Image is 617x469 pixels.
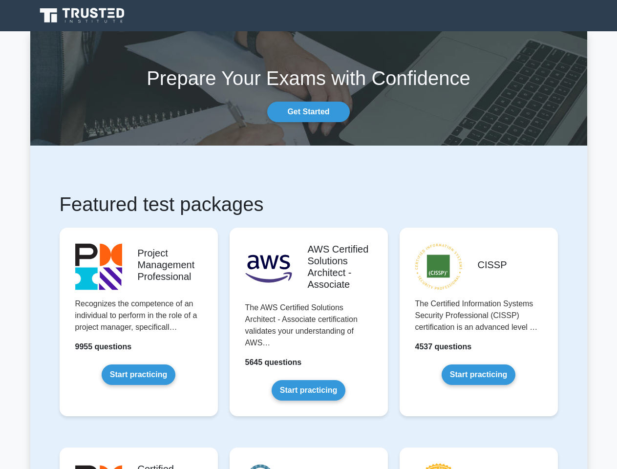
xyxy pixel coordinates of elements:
[272,380,345,401] a: Start practicing
[60,192,558,216] h1: Featured test packages
[442,364,515,385] a: Start practicing
[102,364,175,385] a: Start practicing
[267,102,349,122] a: Get Started
[30,66,587,90] h1: Prepare Your Exams with Confidence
